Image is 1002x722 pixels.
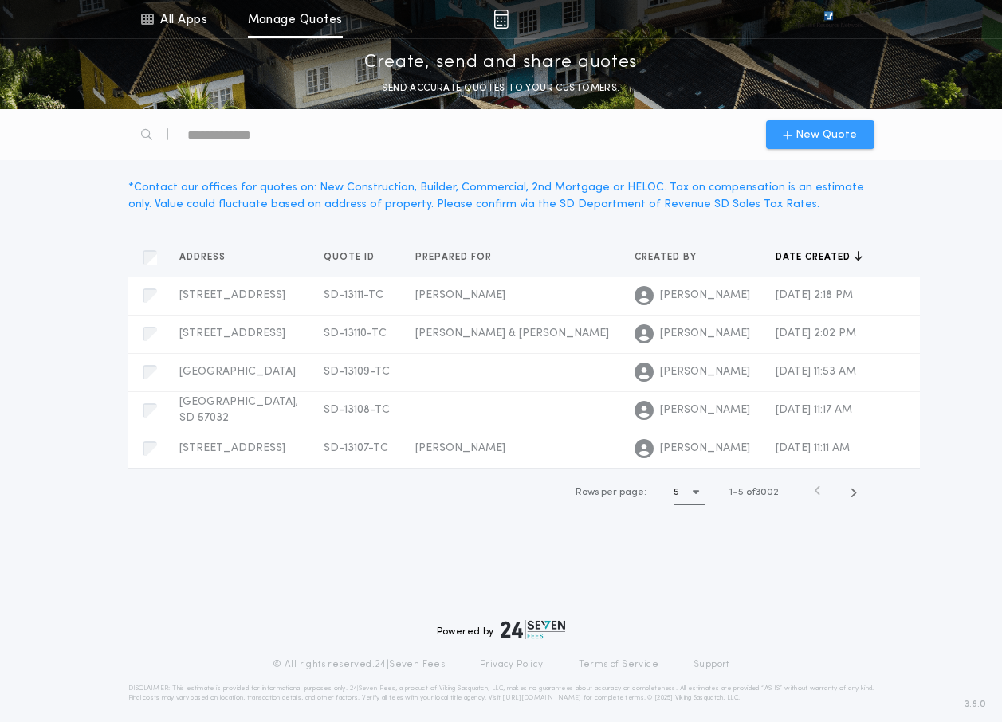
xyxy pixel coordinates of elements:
span: Address [179,251,229,264]
span: of 3002 [746,485,779,500]
span: [DATE] 11:11 AM [776,442,850,454]
span: 1 [729,488,733,497]
span: [STREET_ADDRESS] [179,328,285,339]
button: 5 [674,480,705,505]
span: [DATE] 11:53 AM [776,366,856,378]
span: Prepared for [415,251,495,264]
button: Created by [635,249,709,265]
span: [DATE] 2:18 PM [776,289,853,301]
p: DISCLAIMER: This estimate is provided for informational purposes only. 24|Seven Fees, a product o... [128,684,874,703]
p: © All rights reserved. 24|Seven Fees [273,658,445,671]
span: [STREET_ADDRESS] [179,442,285,454]
span: 5 [738,488,744,497]
span: [PERSON_NAME] [660,326,750,342]
a: Privacy Policy [480,658,544,671]
img: logo [501,620,566,639]
span: SD-13108-TC [324,404,390,416]
span: [PERSON_NAME] [660,364,750,380]
img: img [493,10,509,29]
button: Quote ID [324,249,387,265]
span: SD-13110-TC [324,328,387,339]
span: [GEOGRAPHIC_DATA] [179,366,296,378]
span: SD-13111-TC [324,289,383,301]
button: Address [179,249,238,265]
span: [PERSON_NAME] [415,289,505,301]
div: * Contact our offices for quotes on: New Construction, Builder, Commercial, 2nd Mortgage or HELOC... [128,179,874,213]
button: New Quote [766,120,874,149]
div: Powered by [437,620,566,639]
span: [PERSON_NAME] & [PERSON_NAME] [415,328,609,339]
img: vs-icon [795,11,862,27]
span: Date created [776,251,854,264]
button: Date created [776,249,863,265]
span: [DATE] 2:02 PM [776,328,856,339]
a: Terms of Service [579,658,658,671]
span: 3.8.0 [965,697,986,712]
span: SD-13107-TC [324,442,388,454]
span: [STREET_ADDRESS] [179,289,285,301]
span: SD-13109-TC [324,366,390,378]
a: [URL][DOMAIN_NAME] [502,695,581,701]
span: [GEOGRAPHIC_DATA], SD 57032 [179,396,298,424]
span: Rows per page: [576,488,646,497]
span: Created by [635,251,700,264]
span: [PERSON_NAME] [660,402,750,418]
span: New Quote [796,127,857,143]
p: SEND ACCURATE QUOTES TO YOUR CUSTOMERS. [382,80,619,96]
p: Create, send and share quotes [364,50,638,76]
span: [DATE] 11:17 AM [776,404,852,416]
span: Quote ID [324,251,378,264]
h1: 5 [674,485,679,500]
span: [PERSON_NAME] [660,441,750,457]
span: [PERSON_NAME] [660,288,750,304]
a: Support [694,658,729,671]
span: [PERSON_NAME] [415,442,505,454]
